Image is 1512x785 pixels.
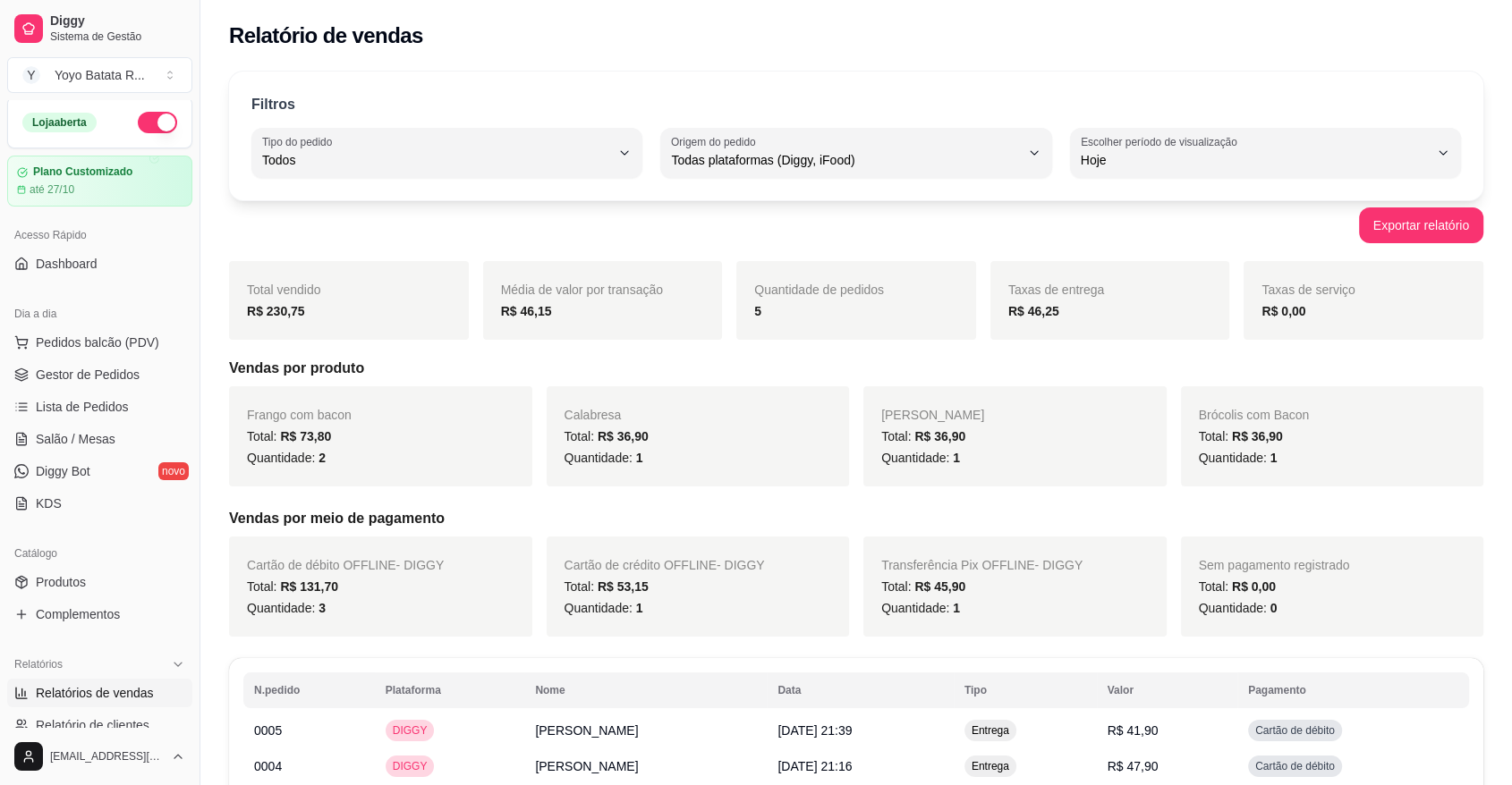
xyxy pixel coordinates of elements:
[7,457,192,485] a: Diggy Botnovo
[50,749,164,764] span: [EMAIL_ADDRESS][DOMAIN_NAME]
[1108,723,1159,738] span: R$ 41,90
[7,735,192,778] button: [EMAIL_ADDRESS][DOMAIN_NAME]
[968,723,1013,738] span: Entrega
[565,601,643,615] span: Quantidade:
[50,30,185,44] span: Sistema de Gestão
[7,57,192,93] button: Select a team
[598,579,649,594] span: R$ 53,15
[7,392,192,421] a: Lista de Pedidos
[1252,723,1338,738] span: Cartão de débito
[7,7,192,50] a: DiggySistema de Gestão
[55,66,145,84] div: Yoyo Batata R ...
[33,165,132,179] article: Plano Customizado
[501,304,552,318] strong: R$ 46,15
[7,679,192,707] a: Relatórios de vendas
[7,568,192,596] a: Produtos
[243,672,375,708] th: N.pedido
[565,579,649,594] span: Total:
[1261,304,1305,318] strong: R$ 0,00
[767,672,953,708] th: Data
[36,333,159,351] span: Pedidos balcão (PDV)
[7,360,192,389] a: Gestor de Pedidos
[36,398,129,416] span: Lista de Pedidos
[565,558,765,572] span: Cartão de crédito OFFLINE - DIGGY
[914,429,965,443] span: R$ 36,90
[7,539,192,568] div: Catálogo
[7,711,192,739] a: Relatório de clientes
[7,328,192,357] button: Pedidos balcão (PDV)
[319,451,326,465] span: 2
[968,759,1013,773] span: Entrega
[138,112,177,133] button: Alterar Status
[1108,759,1159,773] span: R$ 47,90
[881,579,965,594] span: Total:
[1237,672,1469,708] th: Pagamento
[1359,207,1483,243] button: Exportar relatório
[36,605,120,623] span: Complementos
[598,429,649,443] span: R$ 36,90
[247,579,338,594] span: Total:
[7,249,192,278] a: Dashboard
[7,600,192,629] a: Complementos
[636,601,643,615] span: 1
[389,759,431,773] span: DIGGY
[36,494,62,512] span: KDS
[247,408,352,422] span: Frango com bacon
[22,66,40,84] span: Y
[636,451,643,465] span: 1
[881,451,960,465] span: Quantidade:
[375,672,525,708] th: Plataforma
[1232,579,1276,594] span: R$ 0,00
[229,508,1483,529] h5: Vendas por meio de pagamento
[7,300,192,328] div: Dia a dia
[1199,451,1278,465] span: Quantidade:
[524,713,767,748] td: [PERSON_NAME]
[262,151,610,169] span: Todos
[36,255,98,273] span: Dashboard
[254,723,282,738] span: 0005
[1008,283,1104,297] span: Taxas de entrega
[501,283,663,297] span: Média de valor por transação
[14,657,63,671] span: Relatórios
[565,429,649,443] span: Total:
[671,134,761,149] label: Origem do pedido
[881,558,1083,572] span: Transferência Pix OFFLINE - DIGGY
[1199,601,1278,615] span: Quantidade:
[7,156,192,207] a: Plano Customizadoaté 27/10
[36,573,86,591] span: Produtos
[1232,429,1283,443] span: R$ 36,90
[953,451,960,465] span: 1
[524,672,767,708] th: Nome
[660,128,1051,178] button: Origem do pedidoTodas plataformas (Diggy, iFood)
[1270,451,1278,465] span: 1
[1261,283,1355,297] span: Taxas de serviço
[50,13,185,30] span: Diggy
[1070,128,1461,178] button: Escolher período de visualizaçãoHoje
[247,451,326,465] span: Quantidade:
[229,358,1483,379] h5: Vendas por produto
[7,221,192,249] div: Acesso Rápido
[954,672,1097,708] th: Tipo
[247,601,326,615] span: Quantidade:
[247,283,321,297] span: Total vendido
[777,759,852,773] span: [DATE] 21:16
[1199,408,1310,422] span: Brócolis com Bacon
[1252,759,1338,773] span: Cartão de débito
[262,134,338,149] label: Tipo do pedido
[1199,429,1283,443] span: Total:
[1081,151,1429,169] span: Hoje
[754,283,884,297] span: Quantidade de pedidos
[247,558,444,572] span: Cartão de débito OFFLINE - DIGGY
[524,748,767,784] td: [PERSON_NAME]
[22,113,97,132] div: Loja aberta
[36,684,154,702] span: Relatórios de vendas
[254,759,282,773] span: 0004
[36,366,140,384] span: Gestor de Pedidos
[251,128,642,178] button: Tipo do pedidoTodos
[251,94,295,115] p: Filtros
[36,430,115,448] span: Salão / Mesas
[754,304,761,318] strong: 5
[280,579,338,594] span: R$ 131,70
[1097,672,1237,708] th: Valor
[36,716,149,734] span: Relatório de clientes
